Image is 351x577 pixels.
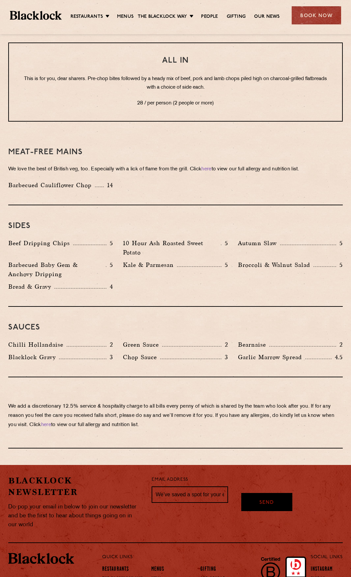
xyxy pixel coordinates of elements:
p: 5 [221,239,228,247]
p: Chilli Hollandaise [8,340,67,349]
p: This is for you, dear sharers. Pre-chop bites followed by a heady mix of beef, pork and lamb chop... [22,75,329,92]
p: 2 [221,340,228,349]
h3: Meat-Free mains [8,148,343,157]
a: Instagram [311,566,333,573]
h3: Sauces [8,323,343,332]
a: Our News [254,14,280,21]
label: Email Address [152,476,188,484]
h2: Blacklock Newsletter [8,475,142,498]
p: 3 [106,353,113,361]
p: 2 [336,340,343,349]
p: 5 [336,261,343,269]
p: 5 [106,239,113,247]
p: 5 [221,261,228,269]
p: 5 [106,261,113,269]
p: Social Links [311,553,343,562]
p: 28 / per person (2 people or more) [22,99,329,108]
span: Send [259,499,274,507]
a: People [201,14,218,21]
p: 5 [336,239,343,247]
p: Do pop your email in below to join our newsletter and be the first to hear about things going on ... [8,503,142,529]
p: We add a discretionary 12.5% service & hospitality charge to all bills every penny of which is sh... [8,402,343,430]
a: Menus [151,566,164,573]
p: 10 Hour Ash Roasted Sweet Potato [123,239,220,257]
img: BL_Textured_Logo-footer-cropped.svg [10,11,62,20]
p: We love the best of British veg, too. Especially with a lick of flame from the grill. Click to vi... [8,165,343,174]
p: 4 [106,282,113,291]
p: Bearnaise [238,340,269,349]
p: Blacklock Gravy [8,353,59,362]
p: Autumn Slaw [238,239,280,248]
h3: All In [22,56,329,65]
a: Menus [117,14,133,21]
p: Barbecued Cauliflower Chop [8,181,95,190]
p: Kale & Parmesan [123,260,177,270]
a: Gifting [200,566,217,573]
a: Restaurants [102,566,129,573]
p: 3 [221,353,228,361]
a: Restaurants [71,14,103,21]
p: Barbecued Baby Gem & Anchovy Dripping [8,260,106,279]
p: 14 [104,181,113,189]
p: Chop Sauce [123,353,160,362]
p: Green Sauce [123,340,162,349]
h3: Sides [8,222,343,230]
p: 4.5 [332,353,343,361]
a: Gifting [227,14,246,21]
p: Beef Dripping Chips [8,239,73,248]
a: The Blacklock Way [138,14,187,21]
p: Bread & Gravy [8,282,54,291]
p: 2 [106,340,113,349]
div: Book Now [292,6,341,24]
a: here [201,167,211,172]
p: Garlic Marrow Spread [238,353,305,362]
p: Broccoli & Walnut Salad [238,260,313,270]
input: We’ve saved a spot for your email... [152,486,228,503]
p: Quick Links [102,553,293,562]
img: BL_Textured_Logo-footer-cropped.svg [8,553,74,564]
a: here [41,422,51,427]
